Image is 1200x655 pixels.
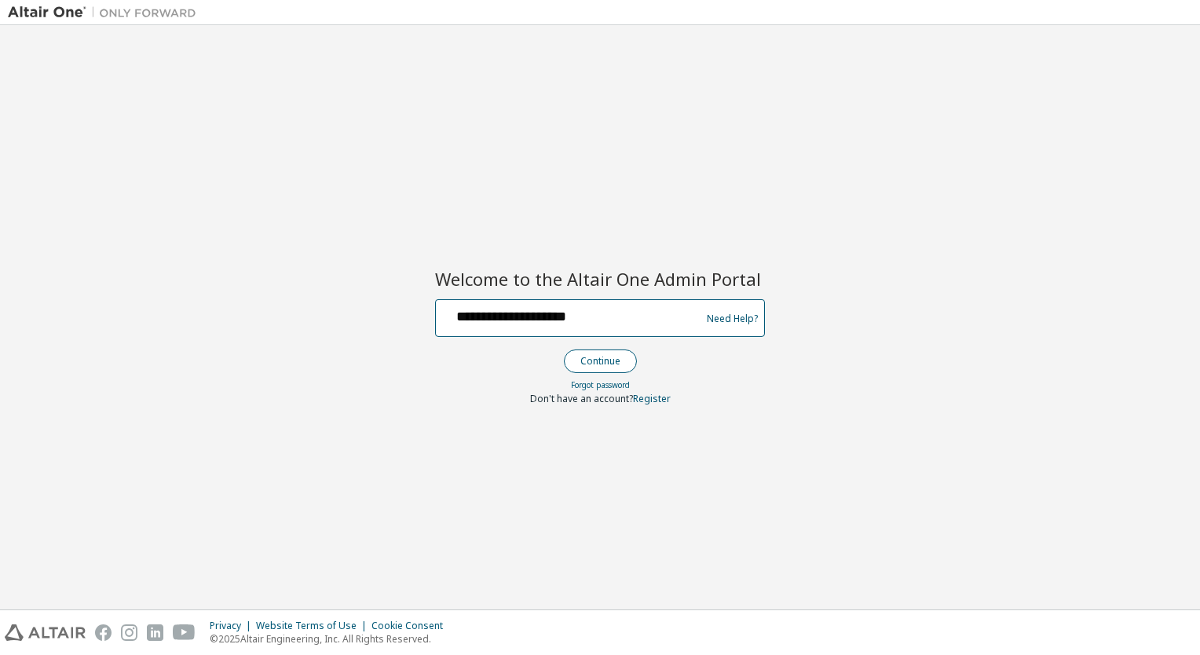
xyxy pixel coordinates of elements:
[571,379,630,390] a: Forgot password
[564,349,637,373] button: Continue
[371,620,452,632] div: Cookie Consent
[121,624,137,641] img: instagram.svg
[147,624,163,641] img: linkedin.svg
[530,392,633,405] span: Don't have an account?
[95,624,112,641] img: facebook.svg
[173,624,196,641] img: youtube.svg
[633,392,671,405] a: Register
[5,624,86,641] img: altair_logo.svg
[210,632,452,646] p: © 2025 Altair Engineering, Inc. All Rights Reserved.
[256,620,371,632] div: Website Terms of Use
[8,5,204,20] img: Altair One
[210,620,256,632] div: Privacy
[707,318,758,319] a: Need Help?
[435,268,765,290] h2: Welcome to the Altair One Admin Portal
